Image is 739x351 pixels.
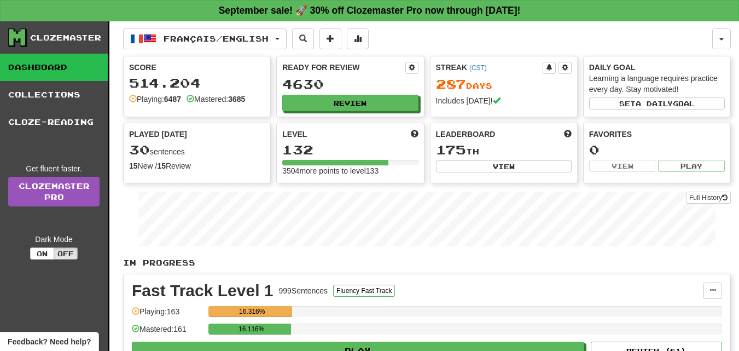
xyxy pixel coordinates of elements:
[129,142,150,157] span: 30
[132,324,203,342] div: Mastered: 161
[54,248,78,260] button: Off
[436,143,572,157] div: th
[436,160,572,172] button: View
[164,34,269,43] span: Français / English
[589,129,725,140] div: Favorites
[282,77,418,91] div: 4630
[658,160,725,172] button: Play
[129,62,265,73] div: Score
[219,5,521,16] strong: September sale! 🚀 30% off Clozemaster Pro now through [DATE]!
[347,28,369,49] button: More stats
[129,94,181,105] div: Playing:
[282,62,405,73] div: Ready for Review
[686,192,731,204] button: Full History
[129,143,265,157] div: sentences
[129,76,265,90] div: 514.204
[436,76,466,91] span: 287
[589,160,656,172] button: View
[589,62,725,73] div: Daily Goal
[564,129,572,140] span: This week in points, UTC
[157,162,166,170] strong: 15
[319,28,341,49] button: Add sentence to collection
[132,283,274,299] div: Fast Track Level 1
[8,163,100,174] div: Get fluent faster.
[187,94,245,105] div: Mastered:
[282,129,307,140] span: Level
[589,97,725,110] button: Seta dailygoal
[636,100,673,107] span: a daily
[292,28,314,49] button: Search sentences
[279,285,328,296] div: 999 Sentences
[212,324,291,335] div: 16.116%
[282,95,418,111] button: Review
[411,129,418,140] span: Score more points to level up
[129,162,138,170] strong: 15
[123,28,287,49] button: Français/English
[30,32,101,43] div: Clozemaster
[282,143,418,157] div: 132
[8,336,91,347] span: Open feedback widget
[8,177,100,206] a: ClozemasterPro
[228,95,245,103] strong: 3685
[436,62,543,73] div: Streak
[164,95,181,103] strong: 6487
[30,248,54,260] button: On
[129,129,187,140] span: Played [DATE]
[333,285,395,297] button: Fluency Fast Track
[132,306,203,324] div: Playing: 163
[436,95,572,106] div: Includes [DATE]!
[436,142,466,157] span: 175
[8,234,100,245] div: Dark Mode
[469,64,487,72] a: (CST)
[436,129,496,140] span: Leaderboard
[589,73,725,95] div: Learning a language requires practice every day. Stay motivated!
[436,77,572,91] div: Day s
[212,306,292,317] div: 16.316%
[123,257,731,268] p: In Progress
[282,165,418,176] div: 3504 more points to level 133
[589,143,725,157] div: 0
[129,160,265,171] div: New / Review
